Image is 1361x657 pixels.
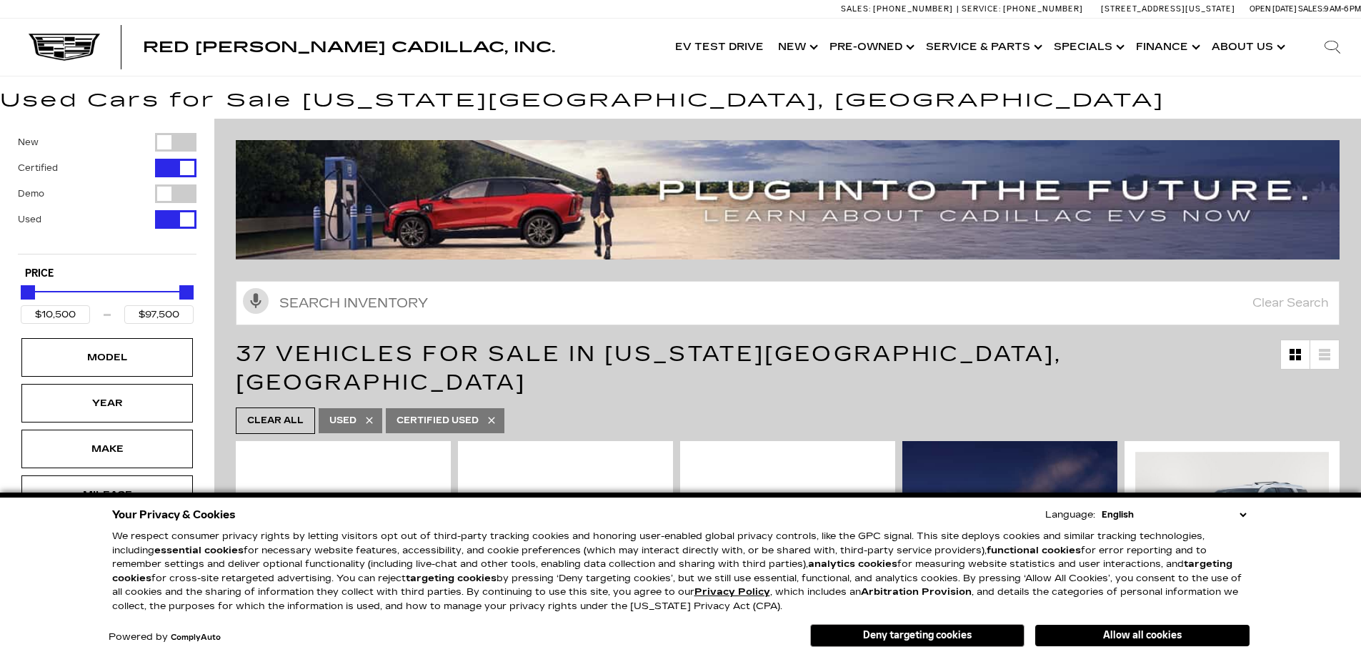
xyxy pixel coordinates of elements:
[469,452,662,601] img: 2019 Cadillac XT4 AWD Sport
[21,338,193,377] div: ModelModel
[236,281,1340,325] input: Search Inventory
[1135,452,1331,599] img: 2018 Cadillac Escalade Luxury 1
[1003,4,1083,14] span: [PHONE_NUMBER]
[247,412,304,430] span: Clear All
[179,285,194,300] div: Maximum Price
[873,4,953,14] span: [PHONE_NUMBER]
[71,395,143,411] div: Year
[71,441,143,457] div: Make
[18,161,58,175] label: Certified
[1035,625,1250,646] button: Allow all cookies
[1324,4,1361,14] span: 9 AM-6 PM
[143,39,555,56] span: Red [PERSON_NAME] Cadillac, Inc.
[21,384,193,423] div: YearYear
[18,133,196,254] div: Filter by Vehicle Type
[171,633,221,642] a: ComplyAuto
[1129,19,1205,76] a: Finance
[154,545,244,556] strong: essential cookies
[236,140,1350,260] img: ev-blog-post-banners4
[329,412,357,430] span: Used
[246,452,440,601] img: 2013 Cadillac SRX Luxury Collection
[25,267,189,280] h5: Price
[397,412,479,430] span: Certified Used
[962,4,1001,14] span: Service:
[822,19,919,76] a: Pre-Owned
[243,288,269,314] svg: Click to toggle on voice search
[18,212,41,227] label: Used
[1098,508,1250,522] select: Language Select
[71,350,143,365] div: Model
[810,624,1025,647] button: Deny targeting cookies
[1047,19,1129,76] a: Specials
[808,558,897,570] strong: analytics cookies
[987,545,1081,556] strong: functional cookies
[1045,510,1095,520] div: Language:
[691,452,884,601] img: 2021 Cadillac XT4 Premium Luxury
[957,5,1087,13] a: Service: [PHONE_NUMBER]
[861,586,972,598] strong: Arbitration Provision
[18,187,44,201] label: Demo
[71,487,143,503] div: Mileage
[1250,4,1297,14] span: Open [DATE]
[143,40,555,54] a: Red [PERSON_NAME] Cadillac, Inc.
[694,586,770,598] a: Privacy Policy
[21,305,90,324] input: Minimum
[18,135,39,149] label: New
[29,34,100,61] img: Cadillac Dark Logo with Cadillac White Text
[21,430,193,468] div: MakeMake
[124,305,194,324] input: Maximum
[841,5,957,13] a: Sales: [PHONE_NUMBER]
[21,475,193,514] div: MileageMileage
[21,280,194,324] div: Price
[109,633,221,642] div: Powered by
[112,505,236,525] span: Your Privacy & Cookies
[112,530,1250,613] p: We respect consumer privacy rights by letting visitors opt out of third-party tracking cookies an...
[1101,4,1235,14] a: [STREET_ADDRESS][US_STATE]
[406,573,497,584] strong: targeting cookies
[21,285,35,300] div: Minimum Price
[771,19,822,76] a: New
[236,341,1062,395] span: 37 Vehicles for Sale in [US_STATE][GEOGRAPHIC_DATA], [GEOGRAPHIC_DATA]
[112,558,1232,584] strong: targeting cookies
[919,19,1047,76] a: Service & Parts
[841,4,871,14] span: Sales:
[668,19,771,76] a: EV Test Drive
[1298,4,1324,14] span: Sales:
[1205,19,1290,76] a: About Us
[1135,452,1331,599] div: 1 / 2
